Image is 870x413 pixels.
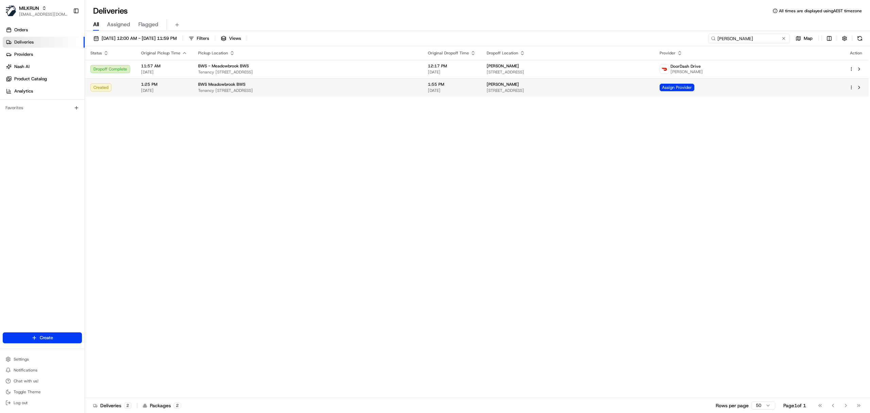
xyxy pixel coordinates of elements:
button: Settings [3,354,82,364]
span: 12:17 PM [428,63,476,69]
span: Toggle Theme [14,389,41,395]
div: Deliveries [93,402,132,409]
span: Map [804,35,813,42]
span: Views [229,35,241,42]
div: Action [849,50,863,56]
span: [DATE] [428,69,476,75]
span: [STREET_ADDRESS] [487,69,648,75]
span: Tenancy [STREET_ADDRESS] [198,88,417,93]
span: [STREET_ADDRESS] [487,88,648,93]
span: Original Pickup Time [141,50,180,56]
span: Filters [197,35,209,42]
button: Refresh [855,34,865,43]
a: Product Catalog [3,73,85,84]
span: [PERSON_NAME] [671,69,703,75]
span: Chat with us! [14,378,38,384]
span: Original Dropoff Time [428,50,469,56]
h1: Deliveries [93,5,128,16]
span: 1:55 PM [428,82,476,87]
span: Orders [14,27,28,33]
span: Flagged [138,20,158,29]
span: Nash AI [14,64,30,70]
div: 2 [174,402,181,409]
span: [DATE] 12:00 AM - [DATE] 11:59 PM [102,35,177,42]
button: Toggle Theme [3,387,82,397]
button: Log out [3,398,82,408]
span: Settings [14,357,29,362]
button: Chat with us! [3,376,82,386]
a: Providers [3,49,85,60]
span: All times are displayed using AEST timezone [779,8,862,14]
a: Nash AI [3,61,85,72]
button: [EMAIL_ADDRESS][DOMAIN_NAME] [19,12,68,17]
button: MILKRUNMILKRUN[EMAIL_ADDRESS][DOMAIN_NAME] [3,3,70,19]
span: BWS Meadowbrook BWS [198,82,245,87]
a: Analytics [3,86,85,97]
button: [DATE] 12:00 AM - [DATE] 11:59 PM [90,34,180,43]
span: Create [40,335,53,341]
a: Orders [3,24,85,35]
span: Providers [14,51,33,57]
span: Tenancy [STREET_ADDRESS] [198,69,417,75]
button: MILKRUN [19,5,39,12]
img: doordash_logo_v2.png [660,65,669,73]
span: [DATE] [428,88,476,93]
span: [PERSON_NAME] [487,63,519,69]
span: [DATE] [141,69,187,75]
input: Type to search [708,34,790,43]
span: [DATE] [141,88,187,93]
span: Product Catalog [14,76,47,82]
button: Views [218,34,244,43]
div: Page 1 of 1 [783,402,806,409]
span: Status [90,50,102,56]
span: Dropoff Location [487,50,518,56]
span: DoorDash Drive [671,64,701,69]
span: BWS - Meadowbrook BWS [198,63,249,69]
button: Create [3,332,82,343]
span: Notifications [14,367,37,373]
button: Filters [186,34,212,43]
span: All [93,20,99,29]
span: 1:25 PM [141,82,187,87]
button: Notifications [3,365,82,375]
span: 11:57 AM [141,63,187,69]
p: Rows per page [716,402,749,409]
span: Log out [14,400,28,406]
span: [PERSON_NAME] [487,82,519,87]
div: Favorites [3,102,82,113]
span: Pickup Location [198,50,228,56]
span: Assigned [107,20,130,29]
button: Map [793,34,816,43]
span: Analytics [14,88,33,94]
span: Deliveries [14,39,34,45]
span: Assign Provider [660,84,694,91]
div: Packages [143,402,181,409]
span: Provider [660,50,676,56]
div: 2 [124,402,132,409]
img: MILKRUN [5,5,16,16]
a: Deliveries [3,37,85,48]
